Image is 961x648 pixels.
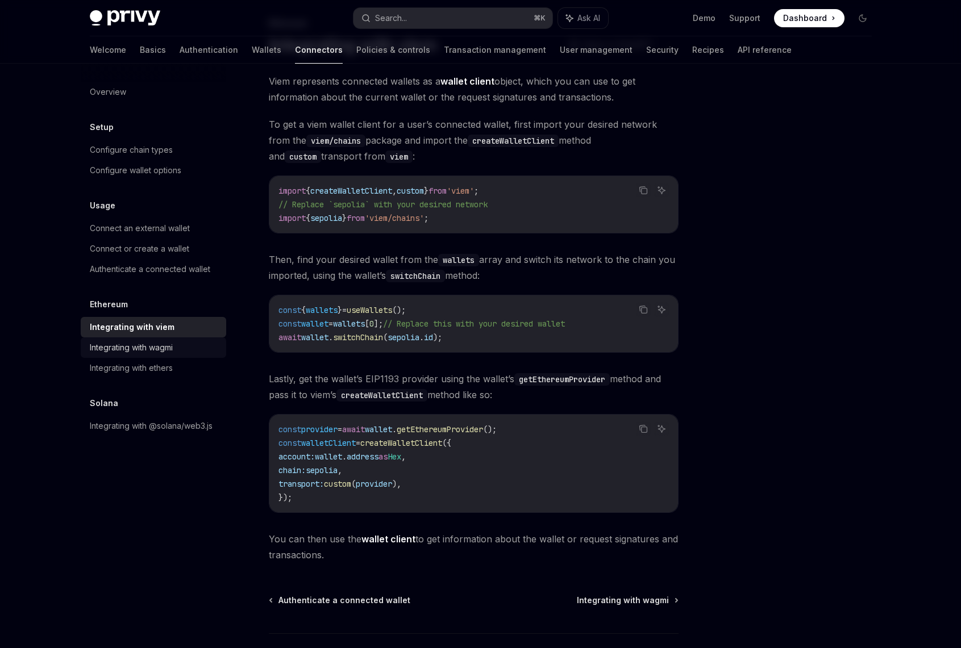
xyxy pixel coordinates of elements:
[356,36,430,64] a: Policies & controls
[692,36,724,64] a: Recipes
[738,36,792,64] a: API reference
[388,332,419,342] span: sepolia
[278,213,306,223] span: import
[438,254,479,266] code: wallets
[386,270,445,282] code: switchChain
[310,186,392,196] span: createWalletClient
[301,319,328,329] span: wallet
[278,332,301,342] span: await
[333,332,383,342] span: switchChain
[270,595,410,606] a: Authenticate a connected wallet
[140,36,166,64] a: Basics
[81,259,226,279] a: Authenticate a connected wallet
[383,332,388,342] span: (
[347,451,378,462] span: address
[278,492,292,503] span: });
[278,451,315,462] span: account:
[351,479,356,489] span: (
[365,424,392,434] span: wallet
[278,319,301,329] span: const
[774,9,844,27] a: Dashboard
[81,82,226,102] a: Overview
[90,298,128,311] h5: Ethereum
[81,337,226,358] a: Integrating with wagmi
[295,36,343,64] a: Connectors
[81,239,226,259] a: Connect or create a wallet
[342,424,365,434] span: await
[474,186,479,196] span: ;
[419,332,424,342] span: .
[301,305,306,315] span: {
[328,332,333,342] span: .
[401,451,406,462] span: ,
[338,305,342,315] span: }
[306,305,338,315] span: wallets
[468,135,559,147] code: createWalletClient
[90,164,181,177] div: Configure wallet options
[81,358,226,378] a: Integrating with ethers
[324,479,351,489] span: custom
[388,451,401,462] span: Hex
[577,595,677,606] a: Integrating with wagmi
[90,396,118,410] h5: Solana
[90,10,160,26] img: dark logo
[278,186,306,196] span: import
[90,419,213,433] div: Integrating with @solana/web3.js
[306,186,310,196] span: {
[577,12,600,24] span: Ask AI
[440,76,494,87] strong: wallet client
[365,213,424,223] span: 'viem/chains'
[90,262,210,276] div: Authenticate a connected wallet
[336,389,427,402] code: createWalletClient
[90,361,173,375] div: Integrating with ethers
[654,302,669,317] button: Ask AI
[636,421,651,436] button: Copy the contents from the code block
[347,213,365,223] span: from
[654,183,669,198] button: Ask AI
[369,319,374,329] span: 0
[306,135,365,147] code: viem/chains
[90,341,173,354] div: Integrating with wagmi
[378,451,388,462] span: as
[385,150,413,163] code: viem
[278,199,488,210] span: // Replace `sepolia` with your desired network
[90,221,190,235] div: Connect an external wallet
[558,8,608,28] button: Ask AI
[353,8,552,28] button: Search...⌘K
[361,533,415,545] a: wallet client
[577,595,669,606] span: Integrating with wagmi
[278,595,410,606] span: Authenticate a connected wallet
[301,438,356,448] span: walletClient
[306,465,338,475] span: sepolia
[285,150,321,163] code: custom
[636,302,651,317] button: Copy the contents from the code block
[514,373,610,386] code: getEthereumProvider
[180,36,238,64] a: Authentication
[397,424,483,434] span: getEthereumProvider
[90,36,126,64] a: Welcome
[269,252,679,283] span: Then, find your desired wallet from the array and switch its network to the chain you imported, u...
[342,213,347,223] span: }
[90,199,115,212] h5: Usage
[654,421,669,436] button: Ask AI
[301,332,328,342] span: wallet
[356,438,360,448] span: =
[646,36,679,64] a: Security
[447,186,474,196] span: 'viem'
[854,9,872,27] button: Toggle dark mode
[347,305,392,315] span: useWallets
[424,213,429,223] span: ;
[392,479,401,489] span: ),
[729,12,760,24] a: Support
[375,11,407,25] div: Search...
[81,160,226,181] a: Configure wallet options
[392,305,406,315] span: ();
[383,319,565,329] span: // Replace this with your desired wallet
[483,424,497,434] span: ();
[356,479,392,489] span: provider
[392,424,397,434] span: .
[81,140,226,160] a: Configure chain types
[269,531,679,563] span: You can then use the to get information about the wallet or request signatures and transactions.
[534,14,546,23] span: ⌘ K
